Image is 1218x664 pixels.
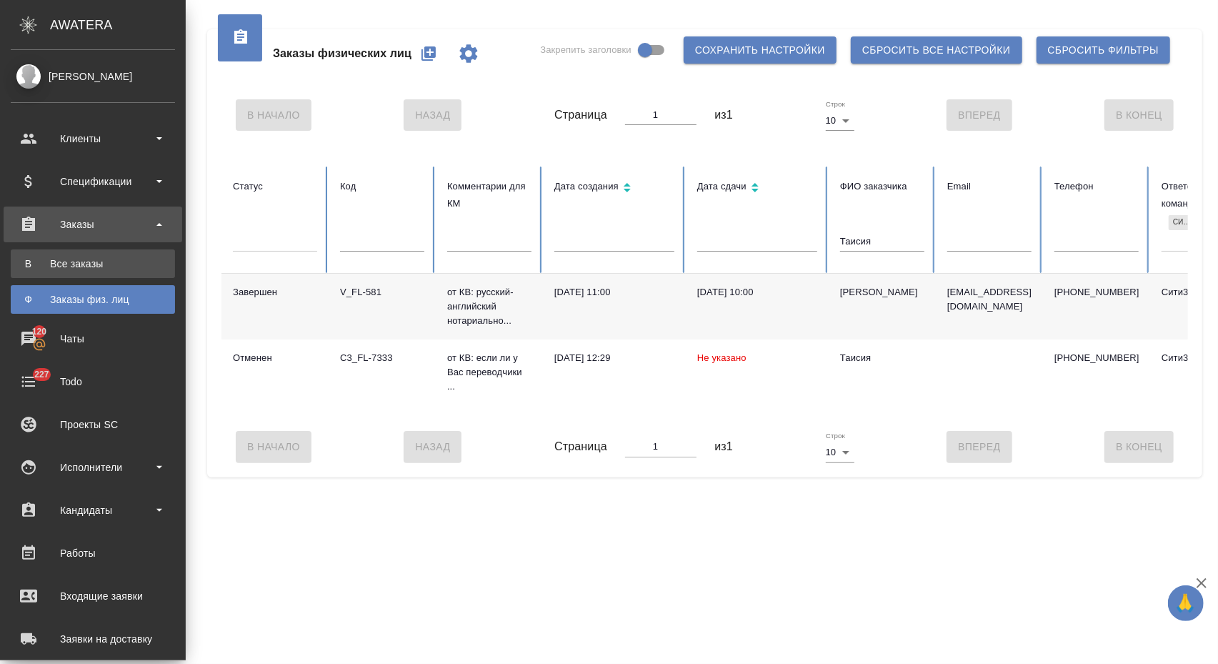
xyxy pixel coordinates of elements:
div: Телефон [1054,178,1139,195]
div: Todo [11,371,175,392]
div: Кандидаты [11,500,175,521]
a: ВВсе заказы [11,249,175,278]
button: Создать [411,36,446,71]
span: Заказы физических лиц [273,45,411,62]
span: 227 [26,367,58,382]
a: Работы [4,535,182,571]
label: Строк [826,101,845,108]
span: Не указано [697,352,747,363]
div: Завершен [233,285,317,299]
a: Входящие заявки [4,578,182,614]
div: Сити3 [1169,215,1197,230]
span: из 1 [714,106,733,124]
div: Таисия [840,351,924,365]
p: [EMAIL_ADDRESS][DOMAIN_NAME] [947,285,1032,314]
div: [DATE] 11:00 [554,285,674,299]
span: Сохранить настройки [695,41,825,59]
div: Комментарии для КМ [447,178,531,212]
span: 120 [24,324,56,339]
a: 227Todo [4,364,182,400]
p: от КВ: русский-английский нотариально... [447,285,531,328]
span: Закрепить заголовки [540,43,632,57]
div: Все заказы [18,257,168,271]
div: V_FL-581 [340,285,424,299]
div: 10 [826,111,854,131]
div: Код [340,178,424,195]
div: 10 [826,442,854,462]
a: Проекты SC [4,407,182,442]
div: Спецификации [11,171,175,192]
div: Сортировка [554,178,674,199]
div: Проекты SC [11,414,175,435]
div: Заказы [11,214,175,235]
div: [DATE] 12:29 [554,351,674,365]
button: Сохранить настройки [684,36,837,64]
div: AWATERA [50,11,186,39]
span: Сбросить фильтры [1048,41,1159,59]
p: от КВ: если ли у Вас переводчики ... [447,351,531,394]
p: [PHONE_NUMBER] [1054,285,1139,299]
p: [PHONE_NUMBER] [1054,351,1139,365]
div: Статус [233,178,317,195]
span: Страница [554,106,607,124]
div: C3_FL-7333 [340,351,424,365]
a: 120Чаты [4,321,182,357]
div: Исполнители [11,457,175,478]
span: из 1 [714,438,733,455]
div: Отменен [233,351,317,365]
span: Страница [554,438,607,455]
div: [PERSON_NAME] [840,285,924,299]
div: Работы [11,542,175,564]
div: Клиенты [11,128,175,149]
div: [PERSON_NAME] [11,69,175,84]
div: Email [947,178,1032,195]
div: ФИО заказчика [840,178,924,195]
button: Сбросить все настройки [851,36,1022,64]
span: 🙏 [1174,588,1198,618]
div: Входящие заявки [11,585,175,607]
span: Сбросить все настройки [862,41,1011,59]
button: 🙏 [1168,585,1204,621]
div: Заказы физ. лиц [18,292,168,307]
div: Заявки на доставку [11,628,175,650]
div: [DATE] 10:00 [697,285,817,299]
button: Сбросить фильтры [1037,36,1170,64]
a: ФЗаказы физ. лиц [11,285,175,314]
div: Сортировка [697,178,817,199]
a: Заявки на доставку [4,621,182,657]
div: Чаты [11,328,175,350]
label: Строк [826,432,845,440]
